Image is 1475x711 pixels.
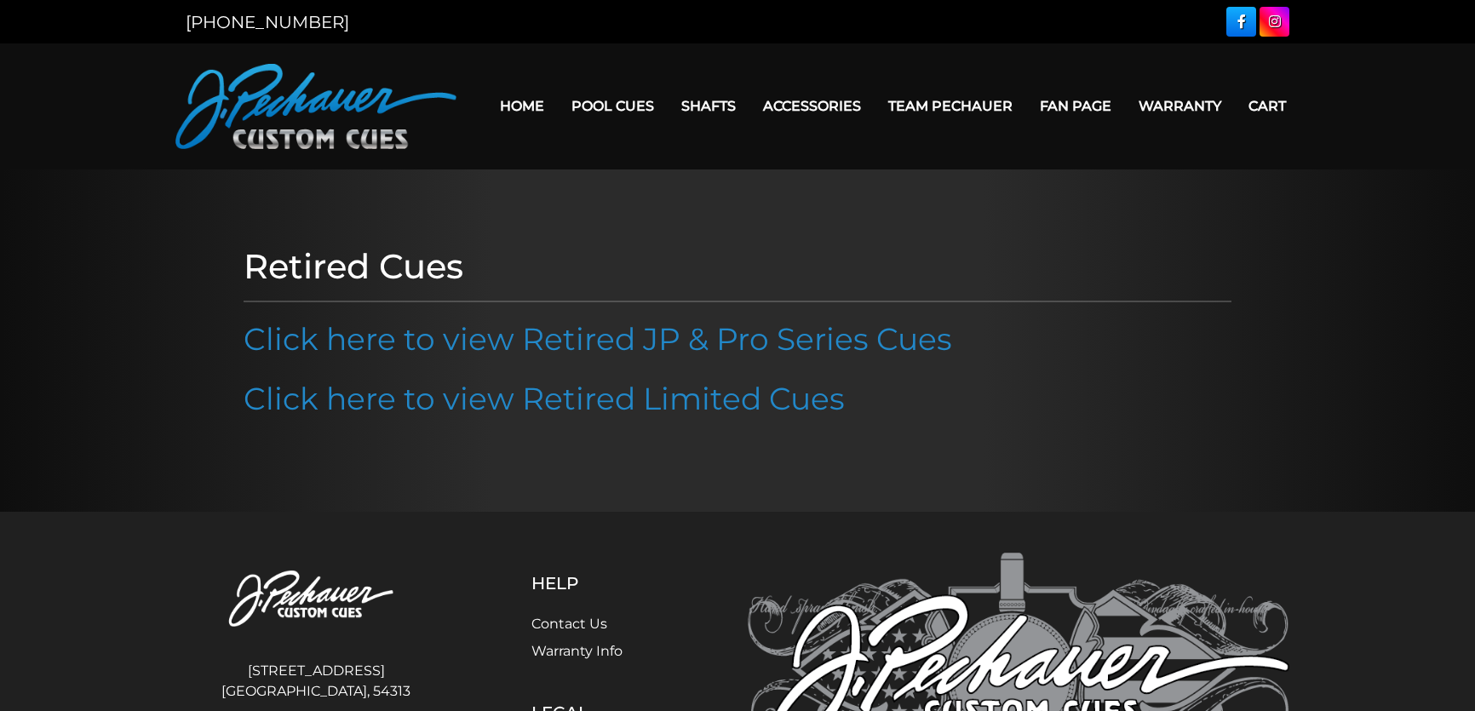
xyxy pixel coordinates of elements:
[244,320,952,358] a: Click here to view Retired JP & Pro Series Cues
[875,84,1026,128] a: Team Pechauer
[1026,84,1125,128] a: Fan Page
[668,84,749,128] a: Shafts
[558,84,668,128] a: Pool Cues
[1125,84,1235,128] a: Warranty
[186,12,349,32] a: [PHONE_NUMBER]
[531,616,607,632] a: Contact Us
[244,380,845,417] a: Click here to view Retired Limited Cues
[749,84,875,128] a: Accessories
[531,573,663,593] h5: Help
[486,84,558,128] a: Home
[244,246,1231,287] h1: Retired Cues
[186,654,446,708] address: [STREET_ADDRESS] [GEOGRAPHIC_DATA], 54313
[186,553,446,647] img: Pechauer Custom Cues
[1235,84,1300,128] a: Cart
[175,64,456,149] img: Pechauer Custom Cues
[531,643,623,659] a: Warranty Info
